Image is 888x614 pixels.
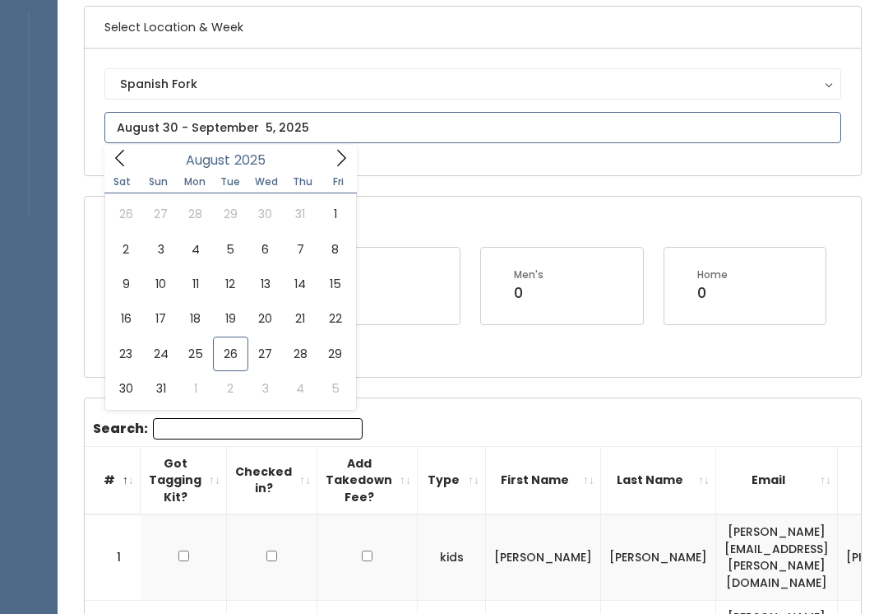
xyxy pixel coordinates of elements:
[104,177,141,187] span: Sat
[248,371,283,406] span: September 3, 2025
[143,232,178,267] span: August 3, 2025
[716,514,838,600] td: [PERSON_NAME][EMAIL_ADDRESS][PERSON_NAME][DOMAIN_NAME]
[143,267,178,301] span: August 10, 2025
[248,301,283,336] span: August 20, 2025
[283,301,317,336] span: August 21, 2025
[697,282,728,304] div: 0
[109,371,143,406] span: August 30, 2025
[213,232,247,267] span: August 5, 2025
[283,371,317,406] span: September 4, 2025
[109,337,143,371] span: August 23, 2025
[143,301,178,336] span: August 17, 2025
[248,197,283,231] span: July 30, 2025
[213,267,247,301] span: August 12, 2025
[317,232,352,267] span: August 8, 2025
[109,267,143,301] span: August 9, 2025
[213,301,247,336] span: August 19, 2025
[83,446,141,514] th: #: activate to sort column descending
[248,177,284,187] span: Wed
[514,267,543,282] div: Men's
[85,514,142,600] td: 1
[213,337,247,371] span: August 26, 2025
[601,446,716,514] th: Last Name: activate to sort column ascending
[283,232,317,267] span: August 7, 2025
[227,446,317,514] th: Checked in?: activate to sort column ascending
[283,267,317,301] span: August 14, 2025
[418,514,486,600] td: kids
[248,232,283,267] span: August 6, 2025
[109,197,143,231] span: July 26, 2025
[213,371,247,406] span: September 2, 2025
[109,301,143,336] span: August 16, 2025
[186,154,230,167] span: August
[317,197,352,231] span: August 1, 2025
[283,337,317,371] span: August 28, 2025
[317,337,352,371] span: August 29, 2025
[153,418,363,440] input: Search:
[143,371,178,406] span: August 31, 2025
[93,418,363,440] label: Search:
[716,446,838,514] th: Email: activate to sort column ascending
[120,75,826,93] div: Spanish Fork
[141,446,227,514] th: Got Tagging Kit?: activate to sort column ascending
[230,150,280,170] input: Year
[486,514,601,600] td: [PERSON_NAME]
[178,232,213,267] span: August 4, 2025
[143,337,178,371] span: August 24, 2025
[177,177,213,187] span: Mon
[104,112,841,143] input: August 30 - September 5, 2025
[697,267,728,282] div: Home
[317,267,352,301] span: August 15, 2025
[317,371,352,406] span: September 5, 2025
[283,197,317,231] span: July 31, 2025
[514,282,543,304] div: 0
[178,371,213,406] span: September 1, 2025
[486,446,601,514] th: First Name: activate to sort column ascending
[143,197,178,231] span: July 27, 2025
[178,337,213,371] span: August 25, 2025
[212,177,248,187] span: Tue
[321,177,357,187] span: Fri
[213,197,247,231] span: July 29, 2025
[178,267,213,301] span: August 11, 2025
[317,301,352,336] span: August 22, 2025
[109,232,143,267] span: August 2, 2025
[104,68,841,100] button: Spanish Fork
[178,197,213,231] span: July 28, 2025
[248,337,283,371] span: August 27, 2025
[601,514,716,600] td: [PERSON_NAME]
[85,7,861,49] h6: Select Location & Week
[317,446,418,514] th: Add Takedown Fee?: activate to sort column ascending
[141,177,177,187] span: Sun
[284,177,321,187] span: Thu
[178,301,213,336] span: August 18, 2025
[418,446,486,514] th: Type: activate to sort column ascending
[248,267,283,301] span: August 13, 2025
